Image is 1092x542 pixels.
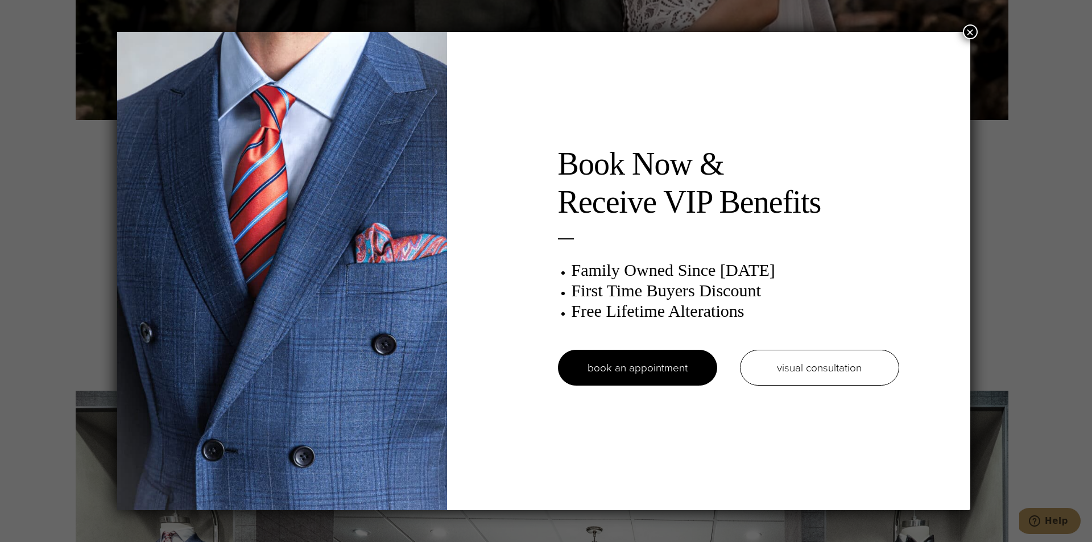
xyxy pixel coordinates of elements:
h3: First Time Buyers Discount [572,280,899,301]
a: book an appointment [558,350,717,386]
button: Close [963,24,978,39]
h2: Book Now & Receive VIP Benefits [558,145,899,221]
a: visual consultation [740,350,899,386]
span: Help [26,8,49,18]
h3: Free Lifetime Alterations [572,301,899,321]
h3: Family Owned Since [DATE] [572,260,899,280]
